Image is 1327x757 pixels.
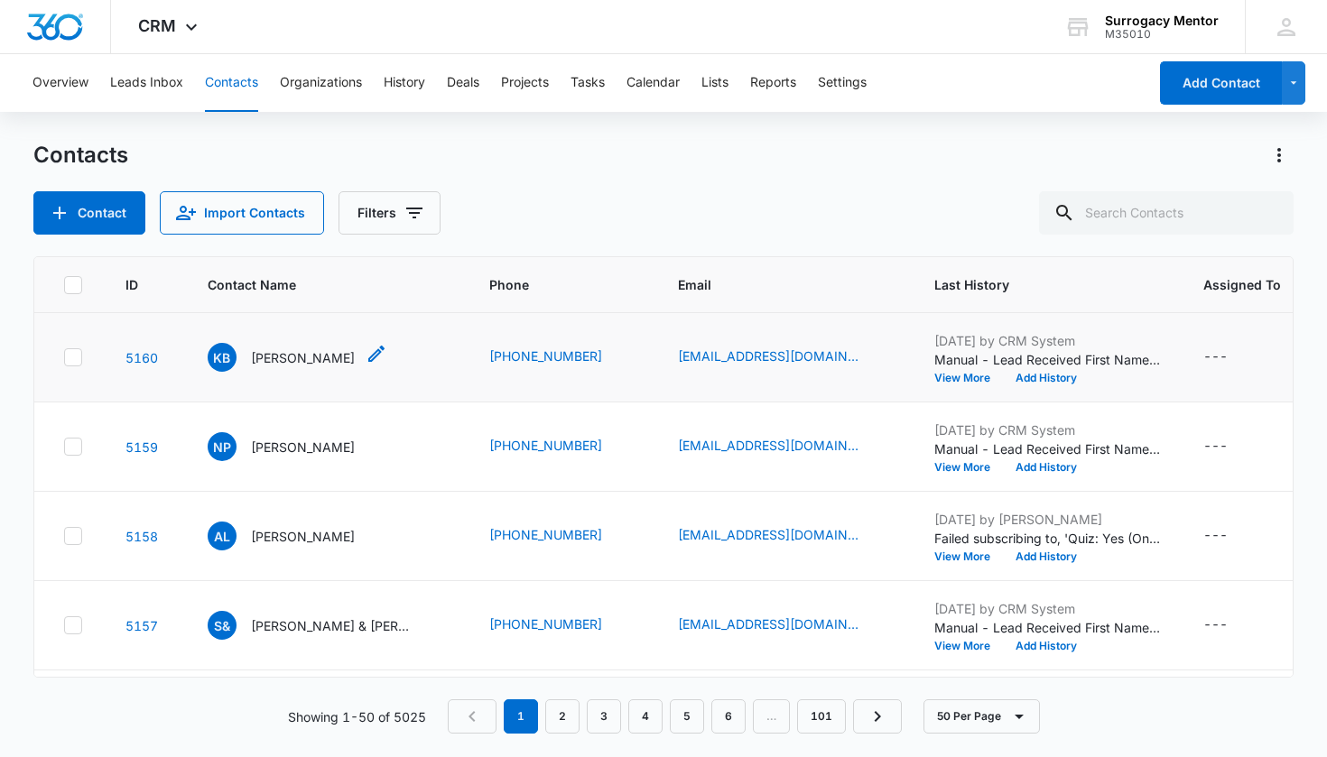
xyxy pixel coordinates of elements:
p: [PERSON_NAME] [251,527,355,546]
p: [PERSON_NAME] & [PERSON_NAME] [251,616,413,635]
a: Page 101 [797,699,846,734]
p: [DATE] by CRM System [934,599,1160,618]
div: --- [1203,346,1228,368]
div: Contact Name - Ash lee Holland - Select to Edit Field [208,522,387,550]
button: Import Contacts [160,191,324,235]
div: account name [1105,14,1219,28]
a: Page 5 [670,699,704,734]
button: Add History [1003,551,1090,562]
button: Tasks [571,54,605,112]
p: [DATE] by [PERSON_NAME] [934,510,1160,529]
span: Al [208,522,237,550]
button: Deals [447,54,479,112]
a: Navigate to contact details page for Ash lee Holland [125,529,158,544]
span: CRM [138,16,176,35]
div: Email - STACYSETTGAST@GMAIL.COM - Select to Edit Field [678,614,891,636]
div: Assigned To - - Select to Edit Field [1203,346,1260,368]
div: Assigned To - - Select to Edit Field [1203,614,1260,636]
nav: Pagination [448,699,902,734]
a: Page 6 [711,699,746,734]
a: [PHONE_NUMBER] [489,614,602,633]
h1: Contacts [33,142,128,169]
div: Assigned To - - Select to Edit Field [1203,436,1260,457]
p: [DATE] by CRM System [934,420,1160,439]
button: Filters [339,191,441,235]
div: --- [1203,525,1228,547]
div: Phone - +1 (201) 258-4010 - Select to Edit Field [489,614,635,636]
span: KB [208,343,237,372]
button: View More [934,641,1003,651]
div: Phone - +1 (828) 674-1956 - Select to Edit Field [489,525,635,547]
button: Projects [501,54,549,112]
p: Manual - Lead Received First Name: [PERSON_NAME] Last Name: [PERSON_NAME] Phone: [PHONE_NUMBER] E... [934,439,1160,458]
div: --- [1203,614,1228,636]
span: S& [208,611,237,640]
div: Email - ashelee2010@yahoo.com - Select to Edit Field [678,525,891,547]
input: Search Contacts [1039,191,1294,235]
div: Email - chevellepalma@gmail.com - Select to Edit Field [678,436,891,457]
a: [EMAIL_ADDRESS][DOMAIN_NAME] [678,614,858,633]
div: Contact Name - Sean & Stacy Settgast - Select to Edit Field [208,611,446,640]
button: Add Contact [1160,61,1282,105]
a: [EMAIL_ADDRESS][DOMAIN_NAME] [678,436,858,455]
button: Lists [701,54,728,112]
button: Add Contact [33,191,145,235]
div: Phone - +1 (608) 693-2300 - Select to Edit Field [489,346,635,368]
p: Showing 1-50 of 5025 [288,707,426,726]
span: ID [125,275,138,294]
p: Failed subscribing to, 'Quiz: Yes (Ongoing) - recreated 7/15'. [934,529,1160,548]
button: Add History [1003,641,1090,651]
span: Assigned To [1203,275,1281,294]
p: Manual - Lead Received First Name: [PERSON_NAME] &amp;amp; [PERSON_NAME] Last Name: [PERSON_NAME]... [934,618,1160,637]
a: Page 4 [628,699,663,734]
a: Navigate to contact details page for Sean & Stacy Settgast [125,618,158,633]
button: View More [934,373,1003,383]
a: Navigate to contact details page for Kerri Bagnall [125,350,158,365]
button: Overview [32,54,88,112]
a: [PHONE_NUMBER] [489,346,602,365]
button: 50 Per Page [923,699,1040,734]
button: Reports [750,54,796,112]
p: Manual - Lead Received First Name: [PERSON_NAME] Last Name: [PERSON_NAME] Phone: [PHONE_NUMBER] E... [934,350,1160,369]
div: Phone - +1 (602) 578-6974 - Select to Edit Field [489,436,635,457]
button: Add History [1003,462,1090,473]
button: History [384,54,425,112]
span: Last History [934,275,1134,294]
a: [PHONE_NUMBER] [489,525,602,544]
span: Email [678,275,865,294]
span: Contact Name [208,275,420,294]
a: [PHONE_NUMBER] [489,436,602,455]
button: Calendar [626,54,680,112]
span: NP [208,432,237,461]
p: [DATE] by CRM System [934,331,1160,350]
em: 1 [504,699,538,734]
button: Actions [1265,141,1294,170]
div: account id [1105,28,1219,41]
span: Phone [489,275,608,294]
button: Settings [818,54,867,112]
button: View More [934,462,1003,473]
a: Page 3 [587,699,621,734]
a: [EMAIL_ADDRESS][DOMAIN_NAME] [678,525,858,544]
a: Navigate to contact details page for Nicole Palma [125,439,158,455]
a: Page 2 [545,699,580,734]
a: [EMAIL_ADDRESS][DOMAIN_NAME] [678,346,858,365]
a: Next Page [853,699,902,734]
button: Add History [1003,373,1090,383]
div: Email - kerririemer022@gmail.com - Select to Edit Field [678,346,891,368]
div: Assigned To - - Select to Edit Field [1203,525,1260,547]
button: Contacts [205,54,258,112]
p: [PERSON_NAME] [251,348,355,367]
div: Contact Name - Nicole Palma - Select to Edit Field [208,432,387,461]
div: Contact Name - Kerri Bagnall - Select to Edit Field [208,343,387,372]
button: Organizations [280,54,362,112]
div: --- [1203,436,1228,457]
p: [PERSON_NAME] [251,438,355,457]
button: Leads Inbox [110,54,183,112]
button: View More [934,551,1003,562]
